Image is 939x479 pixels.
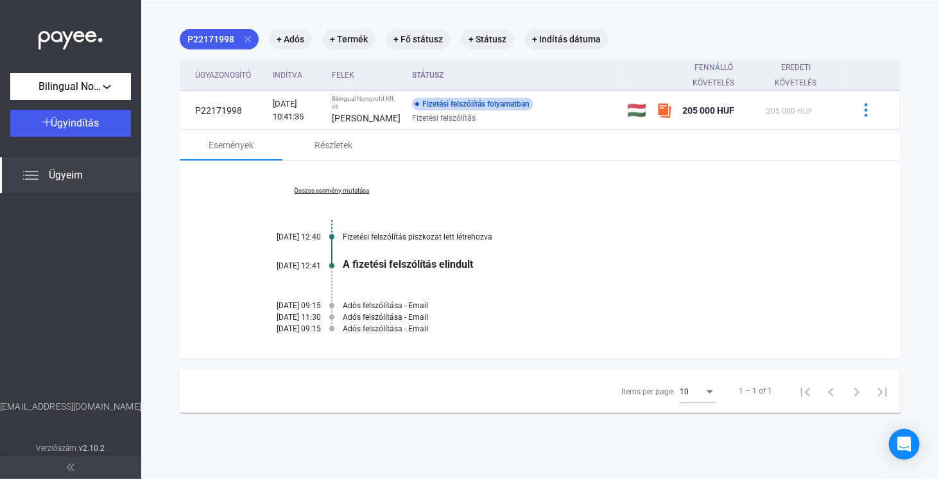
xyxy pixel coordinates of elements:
[682,105,734,116] span: 205 000 HUF
[209,137,254,153] div: Események
[680,383,716,399] mat-select: Items per page:
[51,117,99,129] span: Ügyindítás
[657,103,672,118] img: szamlazzhu-mini
[622,91,651,130] td: 🇭🇺
[844,378,870,404] button: Next page
[343,313,836,322] div: Adós felszólítása - Email
[244,187,420,195] a: Összes esemény mutatása
[859,103,873,117] img: more-blue
[49,168,83,183] span: Ügyeim
[180,91,268,130] td: P22171998
[682,60,756,91] div: Fennálló követelés
[621,384,675,399] div: Items per page:
[332,67,354,83] div: Felek
[39,24,103,50] img: white-payee-white-dot.svg
[767,107,813,116] span: 205 000 HUF
[332,113,401,123] strong: [PERSON_NAME]
[343,258,836,270] div: A fizetési felszólítás elindult
[244,301,321,310] div: [DATE] 09:15
[10,110,131,137] button: Ügyindítás
[889,429,920,460] div: Open Intercom Messenger
[524,29,608,49] mat-chip: + Indítás dátuma
[10,73,131,100] button: Bilingual Nonprofit Kft.
[67,464,74,471] img: arrow-double-left-grey.svg
[273,67,322,83] div: Indítva
[332,95,402,110] div: Bilingual Nonprofit Kft. vs
[767,60,836,91] div: Eredeti követelés
[242,33,254,45] mat-icon: close
[412,110,476,126] span: Fizetési felszólítás
[79,444,105,453] strong: v2.10.2
[244,324,321,333] div: [DATE] 09:15
[767,60,825,91] div: Eredeti követelés
[343,301,836,310] div: Adós felszólítása - Email
[269,29,312,49] mat-chip: + Adós
[793,378,818,404] button: First page
[412,98,533,110] div: Fizetési felszólítás folyamatban
[244,261,321,270] div: [DATE] 12:41
[244,232,321,241] div: [DATE] 12:40
[23,168,39,183] img: list.svg
[852,97,879,124] button: more-blue
[682,60,745,91] div: Fennálló követelés
[386,29,451,49] mat-chip: + Fő státusz
[680,387,689,396] span: 10
[315,137,353,153] div: Részletek
[273,67,302,83] div: Indítva
[739,383,772,399] div: 1 – 1 of 1
[42,118,51,126] img: plus-white.svg
[343,232,836,241] div: Fizetési felszólítás piszkozat lett létrehozva
[343,324,836,333] div: Adós felszólítása - Email
[818,378,844,404] button: Previous page
[273,98,322,123] div: [DATE] 10:41:35
[332,67,402,83] div: Felek
[195,67,251,83] div: Ügyazonosító
[195,67,263,83] div: Ügyazonosító
[407,60,622,91] th: Státusz
[322,29,375,49] mat-chip: + Termék
[39,79,103,94] span: Bilingual Nonprofit Kft.
[461,29,514,49] mat-chip: + Státusz
[180,29,259,49] mat-chip: P22171998
[870,378,895,404] button: Last page
[244,313,321,322] div: [DATE] 11:30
